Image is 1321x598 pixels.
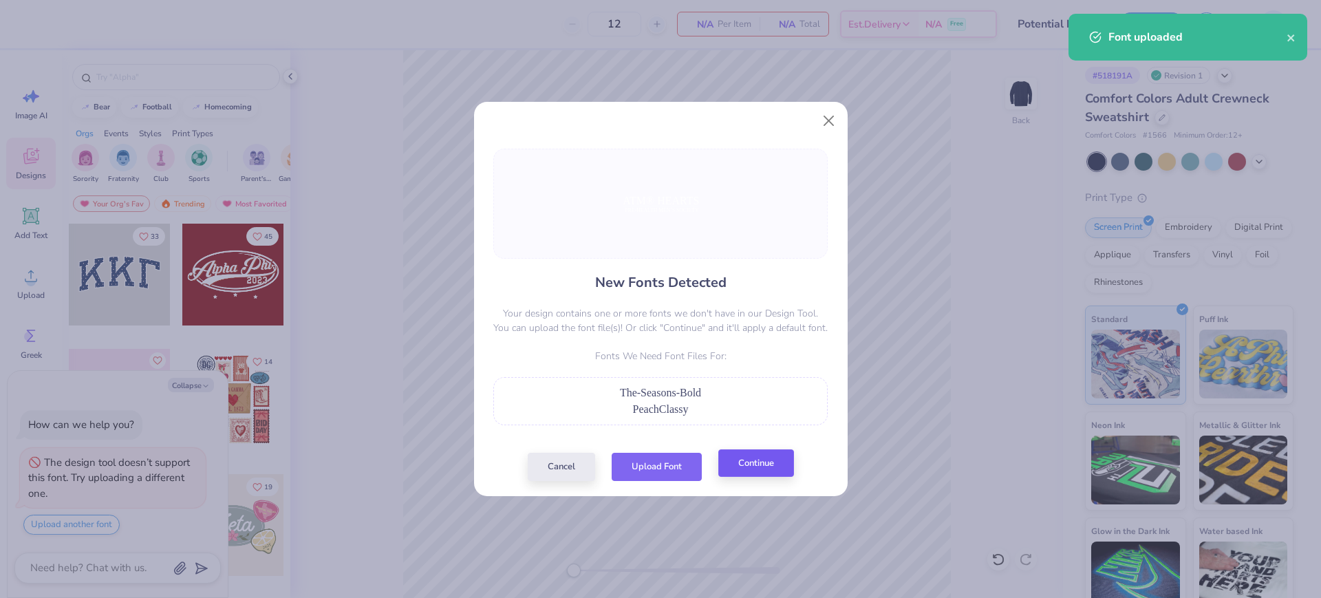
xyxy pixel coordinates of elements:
p: Your design contains one or more fonts we don't have in our Design Tool. You can upload the font ... [493,306,828,335]
span: PeachClassy [633,403,689,415]
button: Upload Font [612,453,702,481]
span: The-Seasons-Bold [620,387,701,398]
p: Fonts We Need Font Files For: [493,349,828,363]
div: Font uploaded [1108,29,1287,45]
button: close [1287,29,1296,45]
h4: New Fonts Detected [595,273,727,292]
button: Close [815,108,841,134]
button: Continue [718,449,794,478]
button: Cancel [528,453,595,481]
